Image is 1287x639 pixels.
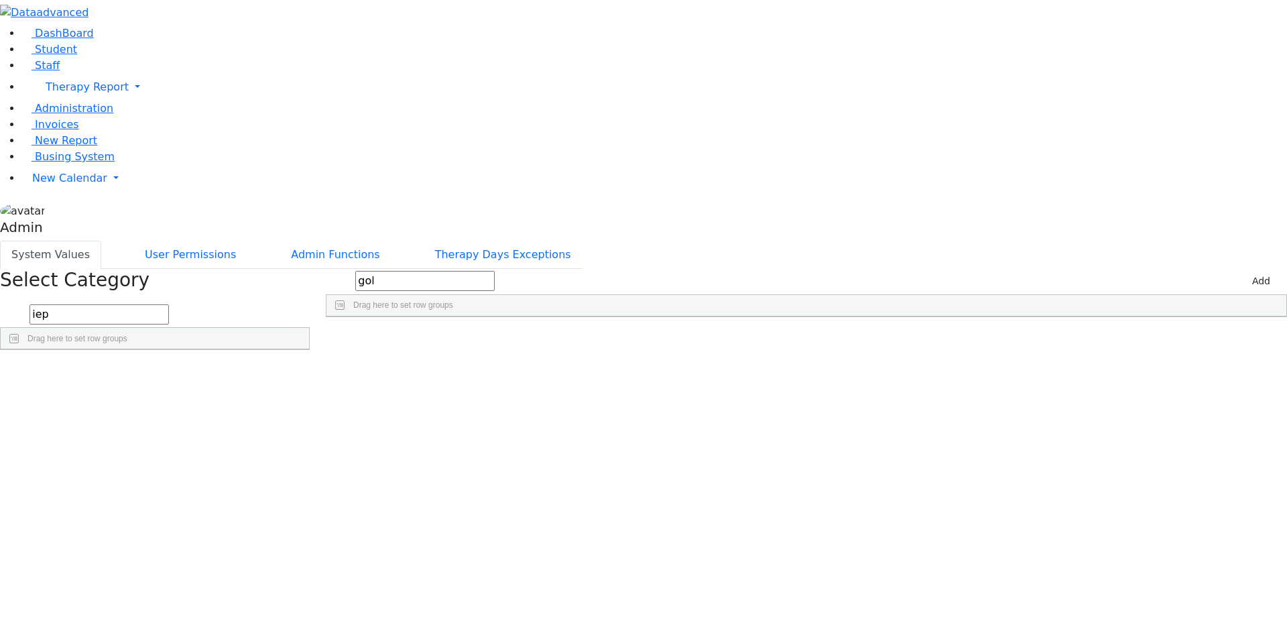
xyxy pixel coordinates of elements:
span: Therapy Report [46,80,129,93]
a: New Report [21,134,97,147]
a: Administration [21,102,113,115]
a: DashBoard [21,27,94,40]
a: Invoices [21,118,79,131]
a: New Calendar [21,165,1287,192]
span: Administration [35,102,113,115]
span: Drag here to set row groups [27,334,127,343]
button: Add [1246,271,1276,292]
a: Staff [21,59,60,72]
input: Search [29,304,169,325]
input: Search [355,271,495,291]
a: Busing System [21,150,115,163]
span: New Calendar [32,172,107,184]
button: User Permissions [133,241,247,269]
span: New Report [35,134,97,147]
button: Admin Functions [280,241,391,269]
span: Drag here to set row groups [353,300,453,310]
span: Staff [35,59,60,72]
span: DashBoard [35,27,94,40]
a: Therapy Report [21,74,1287,101]
span: Busing System [35,150,115,163]
span: Invoices [35,118,79,131]
button: Therapy Days Exceptions [424,241,583,269]
a: Student [21,43,77,56]
span: Student [35,43,77,56]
